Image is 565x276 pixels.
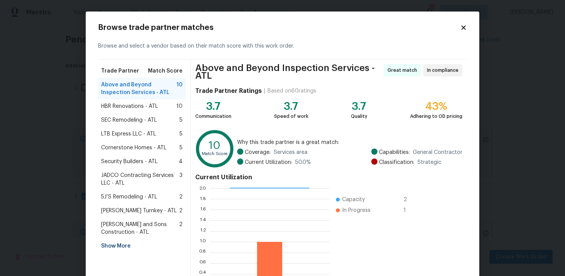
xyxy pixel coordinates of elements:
[237,139,462,146] span: Why this trade partner is a great match:
[98,33,467,59] div: Browse and select a vendor based on their match score with this work order.
[101,67,139,75] span: Trade Partner
[179,130,183,138] span: 5
[274,112,308,120] div: Speed of work
[179,221,183,236] span: 2
[195,64,381,79] span: Above and Beyond Inspection Services - ATL
[176,81,183,96] span: 10
[101,130,156,138] span: LTB Express LLC - ATL
[200,207,206,212] text: 1.6
[351,102,367,110] div: 3.7
[387,66,420,74] span: Great match
[268,87,316,95] div: Based on 60 ratings
[209,140,221,151] text: 10
[101,102,158,110] span: HBR Renovations - ATL
[379,159,414,166] span: Classification:
[245,159,292,166] span: Current Utilization:
[179,144,183,152] span: 5
[410,112,462,120] div: Adhering to OD pricing
[413,149,462,156] span: General Contractor
[101,193,157,201] span: 5J’S Remodeling - ATL
[101,144,166,152] span: Cornerstone Homes - ATL
[101,221,179,236] span: [PERSON_NAME] and Sons Construction - ATL
[404,196,416,203] span: 2
[200,218,206,223] text: 1.4
[98,239,186,253] div: Show More
[195,112,231,120] div: Communication
[200,197,206,201] text: 1.8
[202,152,228,156] text: Match Score
[199,261,206,266] text: 0.6
[179,158,183,165] span: 4
[379,149,410,156] span: Capabilities:
[245,149,271,156] span: Coverage:
[417,159,441,166] span: Strategic
[101,116,157,124] span: SEC Remodeling - ATL
[274,149,307,156] span: Services area
[101,158,158,165] span: Security Builders - ATL
[179,193,183,201] span: 2
[176,102,183,110] span: 10
[427,66,462,74] span: In compliance
[195,87,262,95] h4: Trade Partner Ratings
[342,196,365,203] span: Capacity
[199,250,206,255] text: 0.8
[410,102,462,110] div: 43%
[200,229,206,233] text: 1.2
[195,174,462,181] h4: Current Utilization
[262,87,268,95] div: |
[351,112,367,120] div: Quality
[101,81,176,96] span: Above and Beyond Inspection Services - ATL
[148,67,183,75] span: Match Score
[195,102,231,110] div: 3.7
[179,172,183,187] span: 3
[200,240,206,244] text: 1.0
[179,207,183,215] span: 2
[295,159,311,166] span: 50.0 %
[101,172,179,187] span: JADCO Contracting Services LLC - ATL
[274,102,308,110] div: 3.7
[179,116,183,124] span: 5
[101,207,177,215] span: [PERSON_NAME] Turnkey - ATL
[342,207,371,214] span: In Progress
[404,207,416,214] span: 1
[98,24,460,31] h2: Browse trade partner matches
[199,186,206,190] text: 2.0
